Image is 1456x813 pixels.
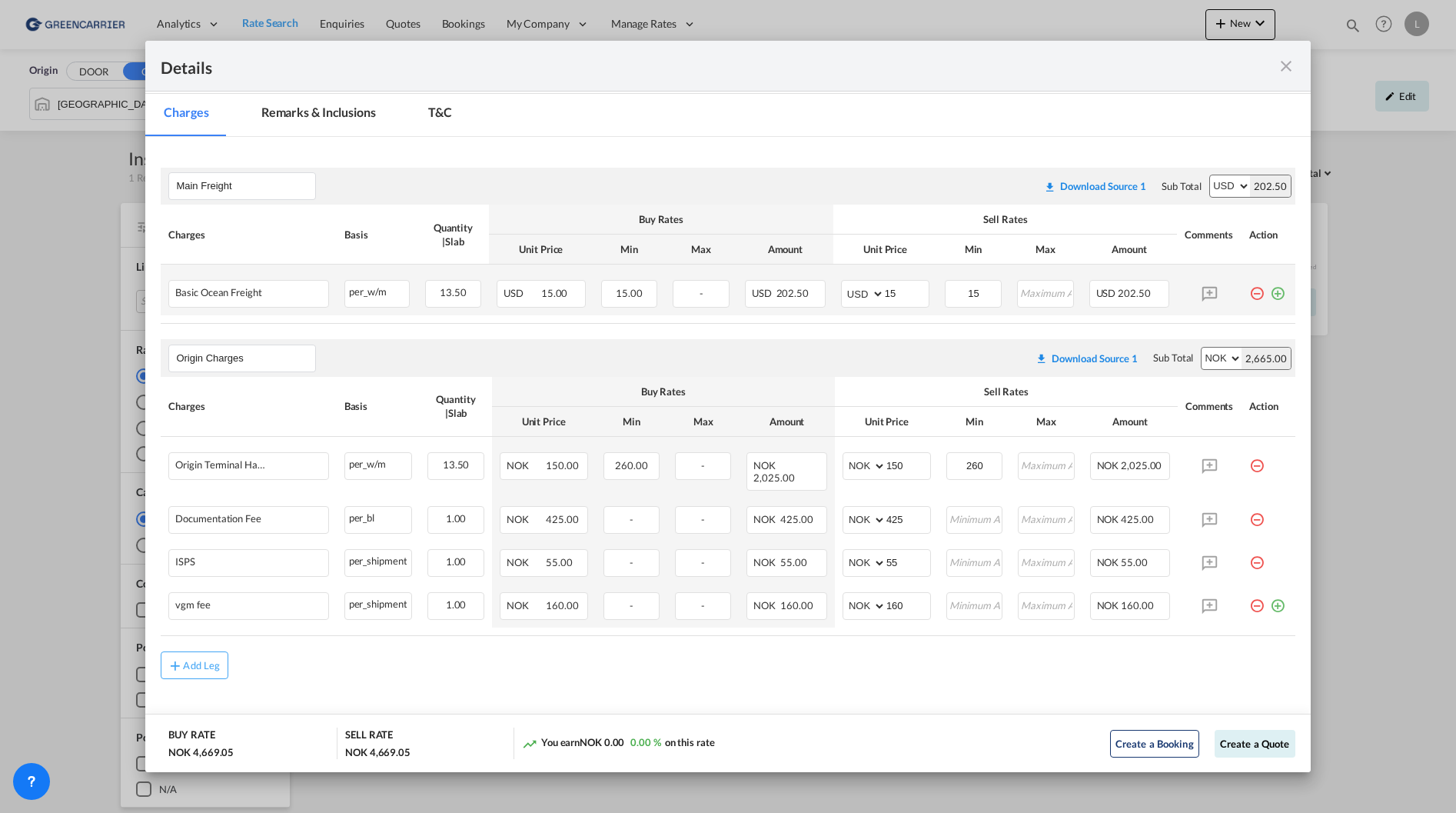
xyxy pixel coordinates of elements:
[1270,592,1285,608] md-icon: icon-plus-circle-outline green-400-fg
[176,175,315,198] input: Leg Name
[183,661,220,670] div: Add Leg
[507,556,544,568] span: NOK
[946,281,1001,304] input: Minimum Amount
[522,736,537,751] md-icon: icon-trending-up
[1250,175,1290,197] div: 202.50
[1242,348,1290,369] div: 2,665.00
[175,599,210,611] div: vgm fee
[345,728,393,745] div: SELL RATE
[161,651,228,679] button: Add Leg
[1028,352,1145,365] div: Download original source rate sheet
[1044,181,1056,193] md-icon: icon-download
[753,471,794,484] span: 2,025.00
[701,599,705,611] span: -
[489,235,593,265] th: Unit Price
[616,287,643,299] span: 15.00
[593,235,666,265] th: Min
[886,593,930,616] input: 160
[1010,407,1082,437] th: Max
[948,453,1002,476] input: Minimum Amount
[345,281,408,300] div: per_w/m
[1249,452,1265,468] md-icon: icon-minus-circle-outline red-400-fg pt-7
[176,347,315,370] input: Leg Name
[1110,730,1199,758] button: Create a Booking
[1249,549,1265,565] md-icon: icon-minus-circle-outline red-400-fg pt-7
[1249,280,1265,295] md-icon: icon-minus-circle-outline red-400-fg pt-7
[886,507,930,530] input: 425
[168,399,328,413] div: Charges
[175,287,261,298] div: Basic Ocean Freight
[752,287,774,299] span: USD
[737,235,833,265] th: Amount
[504,287,539,299] span: USD
[1019,453,1073,476] input: Maximum Amount
[1097,599,1119,611] span: NOK
[145,94,485,136] md-pagination-wrapper: Use the left and right arrow keys to navigate between tabs
[833,235,937,265] th: Unit Price
[780,599,813,611] span: 160.00
[446,598,467,611] span: 1.00
[667,407,739,437] th: Max
[427,392,484,420] div: Quantity | Slab
[1035,352,1138,365] div: Download original source rate sheet
[1242,205,1295,265] th: Action
[1036,172,1154,200] button: Download original source rate sheet
[546,556,573,568] span: 55.00
[446,555,467,568] span: 1.00
[345,593,412,612] div: per_shipment
[753,556,778,568] span: NOK
[753,513,778,525] span: NOK
[580,736,624,748] span: NOK 0.00
[701,556,705,568] span: -
[780,513,813,525] span: 425.00
[1019,593,1073,616] input: Maximum Amount
[1215,730,1295,758] button: Create a Quote
[1277,57,1295,75] md-icon: icon-close fg-AAA8AD m-0 cursor
[345,745,411,759] div: NOK 4,669.05
[1121,599,1153,611] span: 160.00
[546,459,578,471] span: 150.00
[1097,513,1119,525] span: NOK
[596,407,667,437] th: Min
[492,407,596,437] th: Unit Price
[630,599,633,611] span: -
[1121,556,1148,568] span: 55.00
[522,735,715,751] div: You earn on this rate
[885,281,929,304] input: 15
[937,235,1009,265] th: Min
[780,556,807,568] span: 55.00
[948,593,1002,616] input: Minimum Amount
[1009,235,1082,265] th: Max
[776,287,809,299] span: 202.50
[665,235,737,265] th: Max
[446,512,467,525] span: 1.00
[1097,459,1119,471] span: NOK
[345,550,412,569] div: per_shipment
[630,513,633,525] span: -
[507,599,544,611] span: NOK
[145,94,227,136] md-tab-item: Charges
[161,56,1182,75] div: Details
[440,286,467,298] span: 13.50
[1035,352,1048,365] md-icon: icon-download
[753,599,778,611] span: NOK
[835,407,939,437] th: Unit Price
[175,459,268,471] div: Origin Terminal Handling Charge
[500,385,827,398] div: Buy Rates
[948,550,1002,573] input: Minimum Amount
[546,513,578,525] span: 425.00
[1028,345,1145,372] button: Download original source rate sheet
[615,459,647,471] span: 260.00
[1019,550,1073,573] input: Maximum Amount
[886,550,930,573] input: 55
[1019,281,1073,304] input: Maximum Amount
[410,94,470,136] md-tab-item: T&C
[546,599,578,611] span: 160.00
[1121,459,1162,471] span: 2,025.00
[843,385,1170,398] div: Sell Rates
[701,459,705,471] span: -
[1162,179,1202,193] div: Sub Total
[443,458,470,471] span: 13.50
[1052,352,1138,365] div: Download Source 1
[1096,287,1116,299] span: USD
